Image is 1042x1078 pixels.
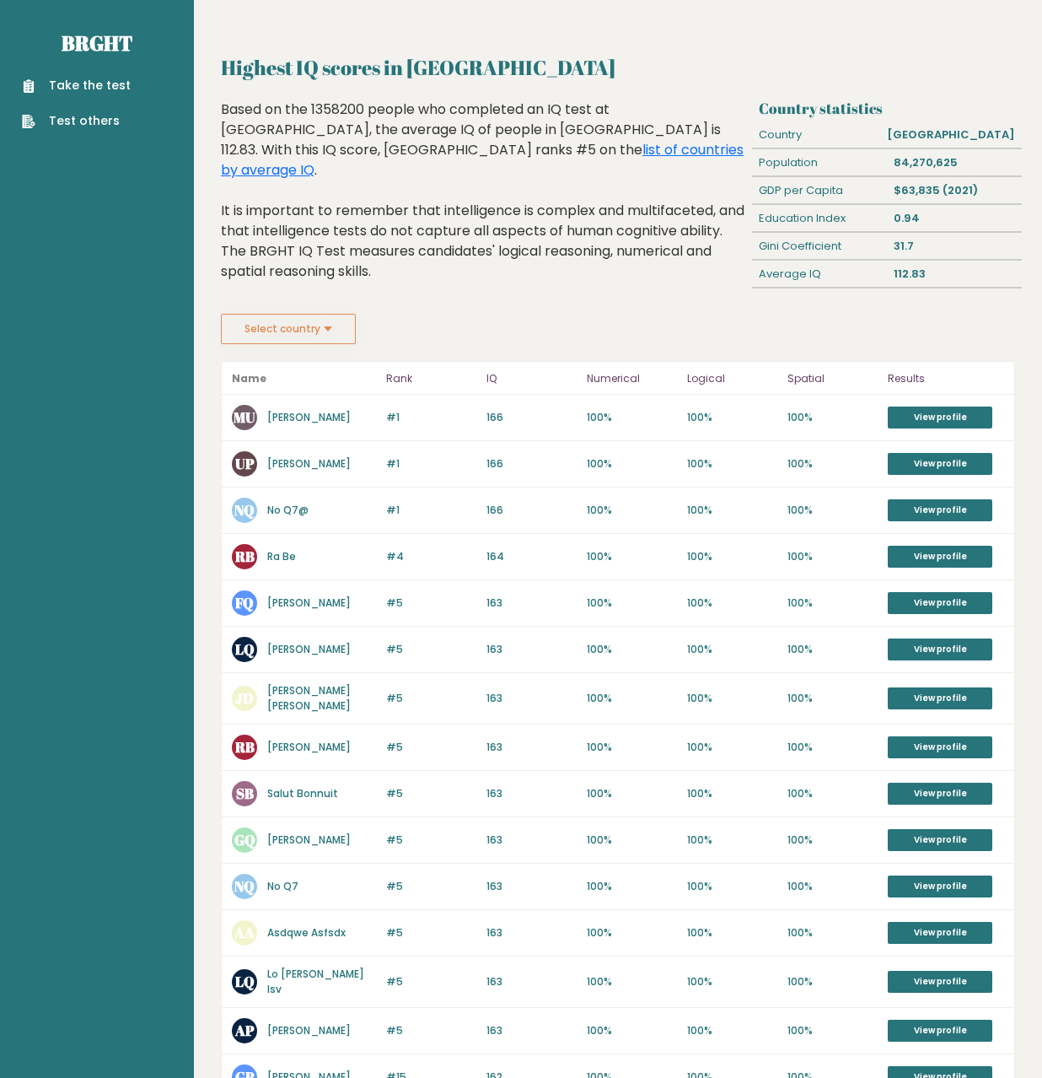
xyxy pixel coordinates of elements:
[587,596,677,611] p: 100%
[486,740,577,755] p: 163
[687,549,777,564] p: 100%
[787,503,878,518] p: 100%
[687,974,777,989] p: 100%
[386,596,476,611] p: #5
[221,100,746,307] div: Based on the 1358200 people who completed an IQ test at [GEOGRAPHIC_DATA], the average IQ of peop...
[687,369,777,389] p: Logical
[234,407,255,427] text: MU
[587,549,677,564] p: 100%
[235,454,255,473] text: UP
[267,503,309,517] a: No Q7@
[687,642,777,657] p: 100%
[888,687,992,709] a: View profile
[752,121,880,148] div: Country
[787,833,878,848] p: 100%
[888,922,992,944] a: View profile
[386,925,476,941] p: #5
[386,456,476,472] p: #1
[235,972,255,991] text: LQ
[888,971,992,993] a: View profile
[787,974,878,989] p: 100%
[888,639,992,660] a: View profile
[232,371,266,385] b: Name
[236,784,254,803] text: SB
[486,925,577,941] p: 163
[486,456,577,472] p: 166
[386,642,476,657] p: #5
[386,410,476,425] p: #1
[267,833,351,847] a: [PERSON_NAME]
[234,737,255,757] text: RB
[787,369,878,389] p: Spatial
[888,829,992,851] a: View profile
[752,205,887,232] div: Education Index
[486,642,577,657] p: 163
[267,596,351,610] a: [PERSON_NAME]
[486,1023,577,1038] p: 163
[787,925,878,941] p: 100%
[486,596,577,611] p: 163
[234,1021,255,1040] text: AP
[888,592,992,614] a: View profile
[486,974,577,989] p: 163
[752,261,887,288] div: Average IQ
[887,261,1022,288] div: 112.83
[687,596,777,611] p: 100%
[687,410,777,425] p: 100%
[887,149,1022,176] div: 84,270,625
[687,691,777,706] p: 100%
[752,177,887,204] div: GDP per Capita
[687,786,777,801] p: 100%
[888,1020,992,1042] a: View profile
[386,879,476,894] p: #5
[587,974,677,989] p: 100%
[235,639,255,659] text: LQ
[687,740,777,755] p: 100%
[887,205,1022,232] div: 0.94
[267,549,296,563] a: Ra Be
[486,503,577,518] p: 166
[22,77,131,94] a: Take the test
[386,1023,476,1038] p: #5
[234,923,255,942] text: AA
[687,925,777,941] p: 100%
[888,783,992,805] a: View profile
[787,642,878,657] p: 100%
[888,369,1004,389] p: Results
[787,879,878,894] p: 100%
[386,786,476,801] p: #5
[587,879,677,894] p: 100%
[787,740,878,755] p: 100%
[234,876,255,896] text: NQ
[221,314,356,344] button: Select country
[888,546,992,568] a: View profile
[587,503,677,518] p: 100%
[235,593,254,612] text: FQ
[62,30,132,57] a: Brght
[486,691,577,706] p: 163
[881,121,1022,148] div: [GEOGRAPHIC_DATA]
[386,369,476,389] p: Rank
[887,177,1022,204] div: $63,835 (2021)
[486,410,577,425] p: 166
[486,369,577,389] p: IQ
[267,879,298,893] a: No Q7
[386,833,476,848] p: #5
[687,879,777,894] p: 100%
[587,410,677,425] p: 100%
[587,740,677,755] p: 100%
[888,736,992,758] a: View profile
[587,369,677,389] p: Numerical
[787,596,878,611] p: 100%
[587,642,677,657] p: 100%
[386,691,476,706] p: #5
[234,830,255,849] text: GQ
[267,967,364,996] a: Lo [PERSON_NAME] Isv
[687,833,777,848] p: 100%
[267,740,351,754] a: [PERSON_NAME]
[888,407,992,429] a: View profile
[267,683,351,713] a: [PERSON_NAME] [PERSON_NAME]
[486,786,577,801] p: 163
[587,833,677,848] p: 100%
[267,642,351,656] a: [PERSON_NAME]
